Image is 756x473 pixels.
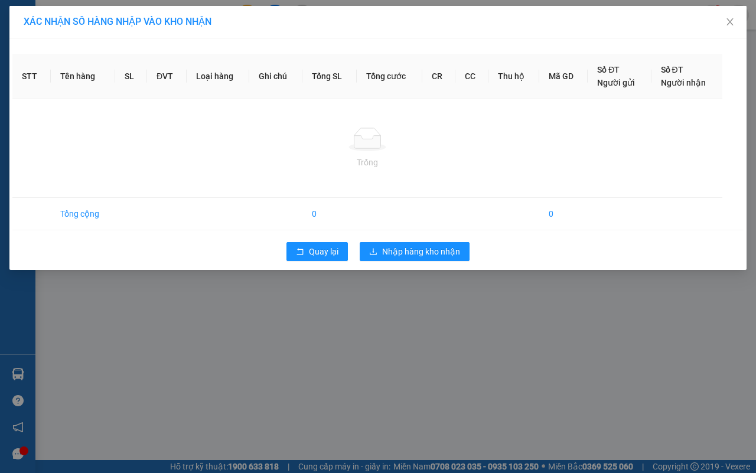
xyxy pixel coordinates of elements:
span: rollback [296,247,304,257]
span: Bến xe [GEOGRAPHIC_DATA] [93,19,159,34]
th: Mã GD [539,54,588,99]
th: CR [422,54,455,99]
span: download [369,247,377,257]
img: logo [4,7,57,59]
button: downloadNhập hàng kho nhận [360,242,470,261]
td: 0 [539,198,588,230]
th: Thu hộ [488,54,539,99]
span: 10:26:25 [DATE] [26,86,72,93]
th: SL [115,54,147,99]
th: Tổng SL [302,54,357,99]
span: Người gửi [597,78,635,87]
span: Người nhận [661,78,706,87]
span: XÁC NHẬN SỐ HÀNG NHẬP VÀO KHO NHẬN [24,16,211,27]
th: Tổng cước [357,54,422,99]
td: Tổng cộng [51,198,115,230]
span: Quay lại [309,245,338,258]
span: Hotline: 19001152 [93,53,145,60]
th: Loại hàng [187,54,249,99]
div: Trống [22,156,713,169]
button: Close [713,6,747,39]
span: Số ĐT [597,65,620,74]
span: VPCT1510250006 [59,75,124,84]
span: In ngày: [4,86,72,93]
th: ĐVT [147,54,187,99]
button: rollbackQuay lại [286,242,348,261]
th: CC [455,54,488,99]
span: close [725,17,735,27]
th: STT [12,54,51,99]
th: Tên hàng [51,54,115,99]
span: ----------------------------------------- [32,64,145,73]
span: Nhập hàng kho nhận [382,245,460,258]
span: [PERSON_NAME]: [4,76,123,83]
th: Ghi chú [249,54,302,99]
span: 01 Võ Văn Truyện, KP.1, Phường 2 [93,35,162,50]
td: 0 [302,198,357,230]
span: Số ĐT [661,65,683,74]
strong: ĐỒNG PHƯỚC [93,6,162,17]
